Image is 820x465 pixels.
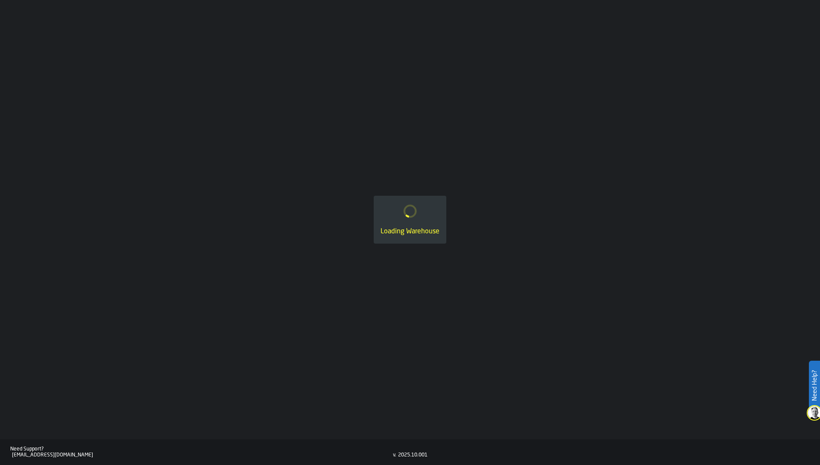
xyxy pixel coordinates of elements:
[10,446,393,458] a: Need Support?[EMAIL_ADDRESS][DOMAIN_NAME]
[12,452,393,458] div: [EMAIL_ADDRESS][DOMAIN_NAME]
[381,227,439,237] div: Loading Warehouse
[10,446,393,452] div: Need Support?
[393,452,396,458] div: v.
[398,452,428,458] div: 2025.10.001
